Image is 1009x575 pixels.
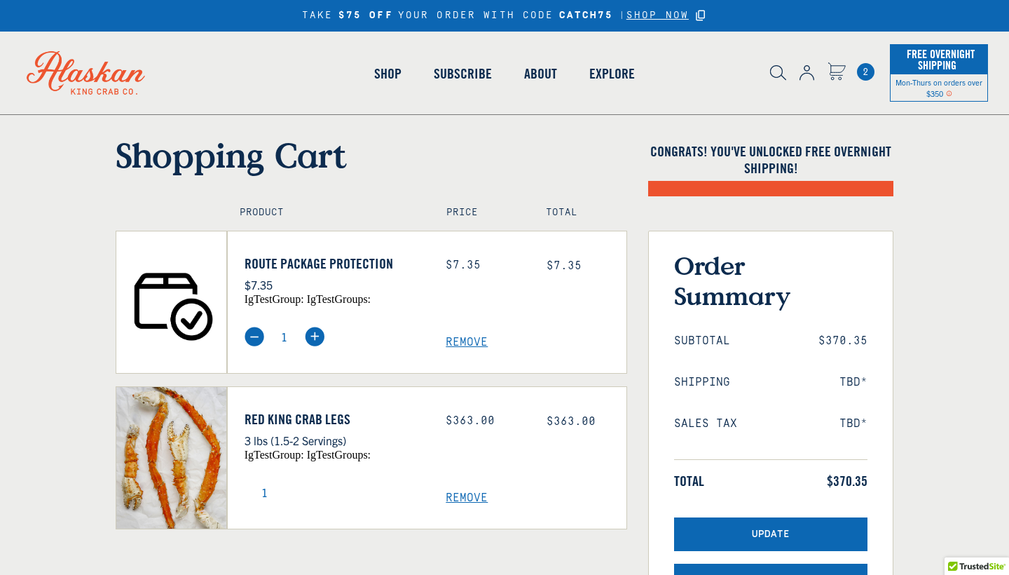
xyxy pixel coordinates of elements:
strong: $75 OFF [338,10,393,22]
a: Cart [828,62,846,83]
a: Remove [446,492,626,505]
div: $363.00 [446,414,526,428]
img: plus [305,327,324,346]
span: Mon-Thurs on orders over $350 [895,77,982,98]
h4: Price [446,207,515,219]
span: Total [674,473,704,489]
div: $7.35 [446,259,526,272]
img: search [770,65,786,81]
span: Subtotal [674,334,730,348]
span: 2 [857,63,874,81]
a: Red King Crab Legs [245,411,425,428]
img: minus [245,327,264,346]
span: $363.00 [547,415,596,428]
strong: CATCH75 [559,10,614,22]
a: About [508,34,573,114]
span: igTestGroup: [245,293,304,305]
span: Free Overnight Shipping [903,43,975,76]
h1: Shopping Cart [116,135,627,175]
h3: Order Summary [674,250,867,311]
span: $370.35 [818,334,867,348]
span: Shipping Notice Icon [946,88,952,98]
img: Alaskan King Crab Co. logo [7,32,165,114]
h4: Congrats! You've unlocked FREE OVERNIGHT SHIPPING! [648,143,893,177]
p: 3 lbs (1.5-2 Servings) [245,431,425,449]
a: Shop [358,34,418,114]
img: Red King Crab Legs - 3 lbs (1.5-2 Servings) [116,387,226,529]
img: Route Package Protection - $7.35 [116,231,226,373]
img: account [799,65,814,81]
div: TAKE YOUR ORDER WITH CODE | [302,8,707,24]
span: igTestGroups: [307,293,371,305]
span: $370.35 [827,473,867,489]
a: SHOP NOW [626,10,689,22]
span: igTestGroups: [307,449,371,461]
a: Route Package Protection [245,255,425,272]
a: Cart [857,63,874,81]
h4: Total [546,207,615,219]
span: igTestGroup: [245,449,304,461]
a: Subscribe [418,34,508,114]
span: Update [752,529,790,541]
span: SHOP NOW [626,10,689,21]
p: $7.35 [245,276,425,294]
a: Remove [446,336,626,349]
a: Explore [573,34,651,114]
span: Sales Tax [674,417,737,431]
h4: Product [240,207,417,219]
span: Shipping [674,376,730,389]
button: Update [674,517,867,552]
span: $7.35 [547,259,582,272]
